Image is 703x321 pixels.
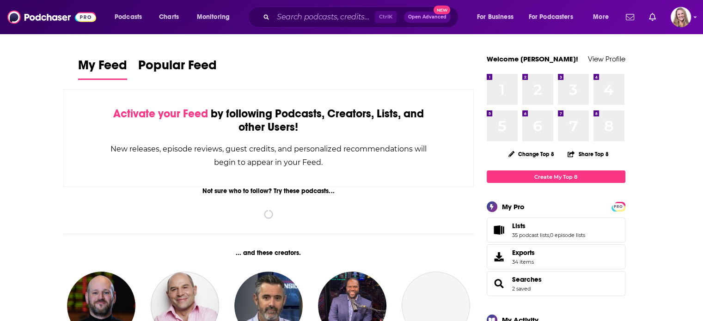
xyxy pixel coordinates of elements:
[7,8,96,26] img: Podchaser - Follow, Share and Rate Podcasts
[487,55,578,63] a: Welcome [PERSON_NAME]!
[671,7,691,27] span: Logged in as KirstinPitchPR
[550,232,585,238] a: 0 episode lists
[512,275,542,284] a: Searches
[549,232,550,238] span: ,
[159,11,179,24] span: Charts
[375,11,397,23] span: Ctrl K
[487,244,625,269] a: Exports
[671,7,691,27] button: Show profile menu
[512,222,585,230] a: Lists
[197,11,230,24] span: Monitoring
[487,271,625,296] span: Searches
[408,15,446,19] span: Open Advanced
[593,11,609,24] span: More
[622,9,638,25] a: Show notifications dropdown
[487,170,625,183] a: Create My Top 8
[502,202,525,211] div: My Pro
[257,6,467,28] div: Search podcasts, credits, & more...
[490,250,508,263] span: Exports
[671,7,691,27] img: User Profile
[138,57,217,79] span: Popular Feed
[512,222,526,230] span: Lists
[512,248,535,257] span: Exports
[487,218,625,242] span: Lists
[645,9,660,25] a: Show notifications dropdown
[587,10,620,24] button: open menu
[78,57,127,79] span: My Feed
[138,57,217,80] a: Popular Feed
[434,6,450,14] span: New
[63,249,474,257] div: ... and these creators.
[63,187,474,195] div: Not sure who to follow? Try these podcasts...
[512,285,531,292] a: 2 saved
[503,148,560,160] button: Change Top 8
[523,10,587,24] button: open menu
[567,145,609,163] button: Share Top 8
[512,232,549,238] a: 35 podcast lists
[273,10,375,24] input: Search podcasts, credits, & more...
[113,107,208,121] span: Activate your Feed
[490,224,508,236] a: Lists
[404,12,451,23] button: Open AdvancedNew
[477,11,513,24] span: For Business
[588,55,625,63] a: View Profile
[108,10,154,24] button: open menu
[471,10,525,24] button: open menu
[490,277,508,290] a: Searches
[512,259,535,265] span: 34 items
[190,10,242,24] button: open menu
[153,10,184,24] a: Charts
[110,107,428,134] div: by following Podcasts, Creators, Lists, and other Users!
[78,57,127,80] a: My Feed
[613,203,624,210] a: PRO
[529,11,573,24] span: For Podcasters
[115,11,142,24] span: Podcasts
[110,142,428,169] div: New releases, episode reviews, guest credits, and personalized recommendations will begin to appe...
